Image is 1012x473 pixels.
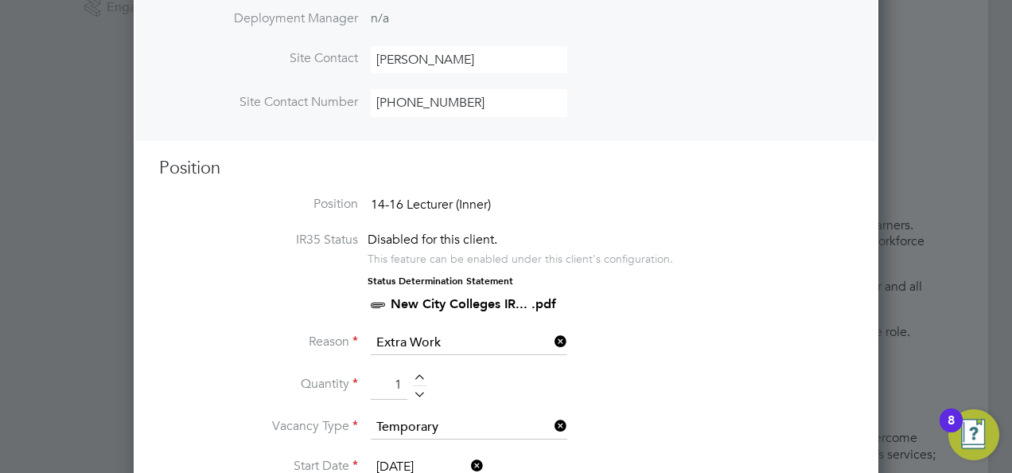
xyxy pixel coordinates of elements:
[159,50,358,67] label: Site Contact
[371,331,567,355] input: Select one
[391,296,556,311] a: New City Colleges IR... .pdf
[948,409,999,460] button: Open Resource Center, 8 new notifications
[371,10,389,26] span: n/a
[371,416,567,440] input: Select one
[368,232,497,248] span: Disabled for this client.
[948,420,955,441] div: 8
[368,276,513,287] strong: Status Determination Statement
[159,94,358,111] label: Site Contact Number
[159,10,358,27] label: Deployment Manager
[368,248,673,266] div: This feature can be enabled under this client's configuration.
[371,197,491,213] span: 14-16 Lecturer (Inner)
[159,196,358,213] label: Position
[159,334,358,350] label: Reason
[159,232,358,248] label: IR35 Status
[159,376,358,393] label: Quantity
[159,418,358,435] label: Vacancy Type
[159,157,853,180] h3: Position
